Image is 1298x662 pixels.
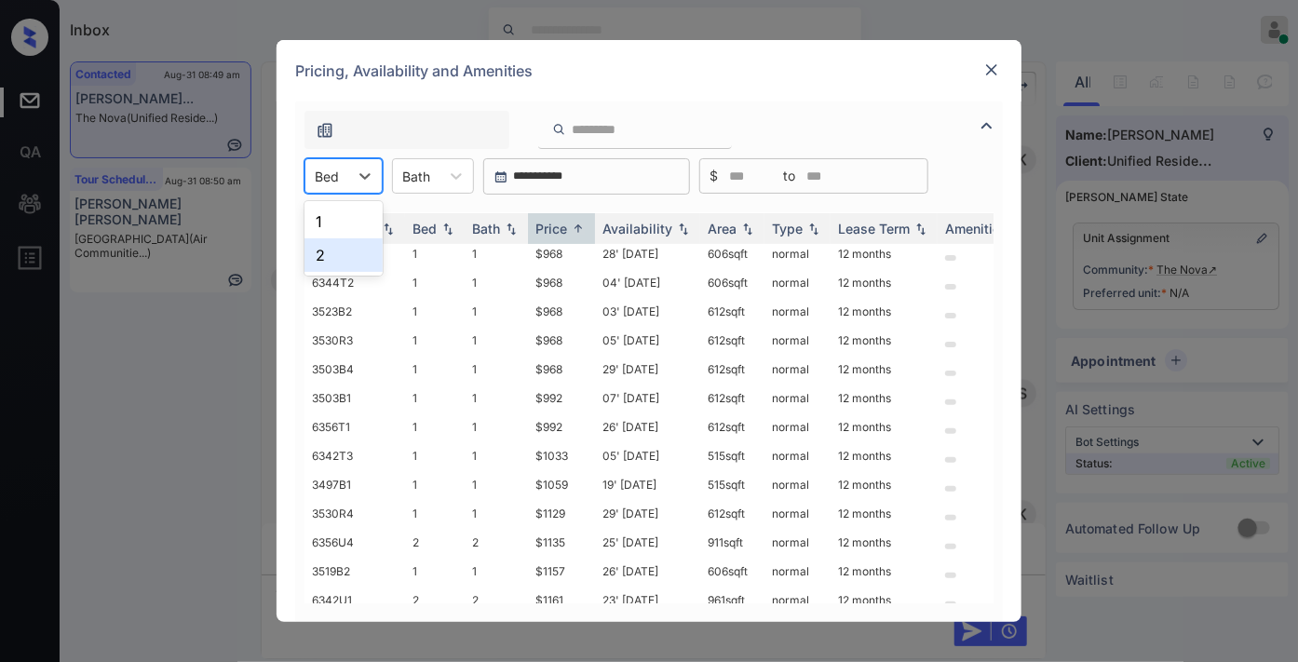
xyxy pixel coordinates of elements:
td: normal [764,441,831,470]
td: 3503B1 [304,384,405,412]
td: 1 [405,384,465,412]
td: 25' [DATE] [595,528,700,557]
td: 612 sqft [700,297,764,326]
img: sorting [569,222,588,236]
td: $1161 [528,586,595,615]
td: $968 [528,297,595,326]
img: sorting [804,223,823,236]
td: normal [764,499,831,528]
td: 1 [465,557,528,586]
td: 12 months [831,412,938,441]
td: $1135 [528,528,595,557]
td: 23' [DATE] [595,586,700,615]
td: normal [764,470,831,499]
td: 6356U4 [304,528,405,557]
td: normal [764,528,831,557]
td: normal [764,239,831,268]
img: sorting [674,223,693,236]
td: $968 [528,355,595,384]
td: 26' [DATE] [595,412,700,441]
td: $992 [528,384,595,412]
td: 1 [405,412,465,441]
img: sorting [738,223,757,236]
img: icon-zuma [552,121,566,138]
td: 12 months [831,297,938,326]
div: Lease Term [838,221,910,236]
td: $968 [528,326,595,355]
td: 612 sqft [700,355,764,384]
td: 2 [405,586,465,615]
td: $968 [528,239,595,268]
div: Bath [472,221,500,236]
td: 2 [465,528,528,557]
td: 12 months [831,528,938,557]
td: 19' [DATE] [595,470,700,499]
td: 3503B4 [304,355,405,384]
td: 1 [465,470,528,499]
td: normal [764,586,831,615]
td: 515 sqft [700,470,764,499]
td: 28' [DATE] [595,239,700,268]
img: sorting [502,223,521,236]
td: 961 sqft [700,586,764,615]
td: 12 months [831,586,938,615]
td: 12 months [831,384,938,412]
td: 12 months [831,326,938,355]
td: 12 months [831,355,938,384]
td: 12 months [831,239,938,268]
td: 1 [465,239,528,268]
img: close [982,61,1001,79]
td: $992 [528,412,595,441]
td: 612 sqft [700,499,764,528]
td: 1 [405,297,465,326]
td: 3530R4 [304,499,405,528]
td: 1 [405,441,465,470]
td: 606 sqft [700,268,764,297]
td: 6356T1 [304,412,405,441]
div: Area [708,221,737,236]
td: 1 [405,557,465,586]
td: normal [764,355,831,384]
td: 606 sqft [700,557,764,586]
td: normal [764,557,831,586]
td: 6344T2 [304,268,405,297]
img: sorting [912,223,930,236]
td: 29' [DATE] [595,499,700,528]
div: Type [772,221,803,236]
td: 05' [DATE] [595,326,700,355]
td: 3519B2 [304,557,405,586]
td: 911 sqft [700,528,764,557]
td: 1 [465,499,528,528]
td: 03' [DATE] [595,297,700,326]
td: 1 [465,355,528,384]
td: 1 [405,355,465,384]
td: 1 [465,268,528,297]
td: 1 [405,470,465,499]
td: $1033 [528,441,595,470]
td: 1 [405,499,465,528]
td: 12 months [831,499,938,528]
td: $968 [528,268,595,297]
td: 26' [DATE] [595,557,700,586]
td: 07' [DATE] [595,384,700,412]
td: 1 [405,326,465,355]
img: sorting [439,223,457,236]
div: Amenities [945,221,1007,236]
td: 515 sqft [700,441,764,470]
td: $1129 [528,499,595,528]
div: 1 [304,205,383,238]
td: 04' [DATE] [595,268,700,297]
td: 612 sqft [700,326,764,355]
td: 6342T3 [304,441,405,470]
td: 1 [405,239,465,268]
img: sorting [379,223,398,236]
img: icon-zuma [316,121,334,140]
td: normal [764,412,831,441]
td: 612 sqft [700,412,764,441]
td: 2 [465,586,528,615]
td: normal [764,384,831,412]
span: to [783,166,795,186]
div: Bed [412,221,437,236]
td: normal [764,297,831,326]
td: $1059 [528,470,595,499]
